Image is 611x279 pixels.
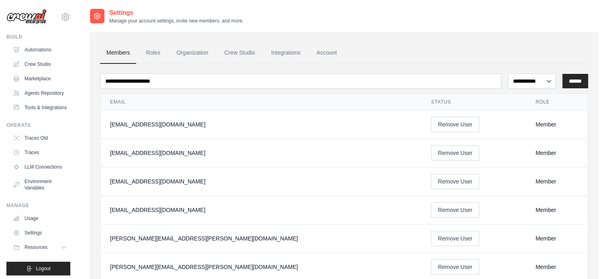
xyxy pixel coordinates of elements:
[431,145,479,161] button: Remove User
[10,132,70,145] a: Traces Old
[25,244,47,250] span: Resources
[526,94,588,110] th: Role
[6,34,70,40] div: Build
[110,120,412,128] div: [EMAIL_ADDRESS][DOMAIN_NAME]
[431,259,479,275] button: Remove User
[10,175,70,194] a: Environment Variables
[10,72,70,85] a: Marketplace
[535,177,578,185] div: Member
[10,146,70,159] a: Traces
[100,42,136,64] a: Members
[139,42,167,64] a: Roles
[431,231,479,246] button: Remove User
[6,9,47,24] img: Logo
[571,240,611,279] iframe: Chat Widget
[431,202,479,218] button: Remove User
[421,94,526,110] th: Status
[36,265,51,272] span: Logout
[110,206,412,214] div: [EMAIL_ADDRESS][DOMAIN_NAME]
[535,206,578,214] div: Member
[110,263,412,271] div: [PERSON_NAME][EMAIL_ADDRESS][PERSON_NAME][DOMAIN_NAME]
[109,18,243,24] p: Manage your account settings, invite new members, and more.
[10,58,70,71] a: Crew Studio
[6,122,70,128] div: Operate
[10,101,70,114] a: Tools & Integrations
[6,262,70,275] button: Logout
[110,234,412,242] div: [PERSON_NAME][EMAIL_ADDRESS][PERSON_NAME][DOMAIN_NAME]
[10,161,70,173] a: LLM Connections
[100,94,421,110] th: Email
[535,149,578,157] div: Member
[431,117,479,132] button: Remove User
[265,42,307,64] a: Integrations
[10,212,70,225] a: Usage
[170,42,215,64] a: Organization
[10,241,70,254] button: Resources
[10,43,70,56] a: Automations
[535,263,578,271] div: Member
[6,202,70,209] div: Manage
[535,120,578,128] div: Member
[10,87,70,100] a: Agents Repository
[110,177,412,185] div: [EMAIL_ADDRESS][DOMAIN_NAME]
[218,42,262,64] a: Crew Studio
[109,8,243,18] h2: Settings
[535,234,578,242] div: Member
[431,174,479,189] button: Remove User
[110,149,412,157] div: [EMAIL_ADDRESS][DOMAIN_NAME]
[310,42,343,64] a: Account
[10,226,70,239] a: Settings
